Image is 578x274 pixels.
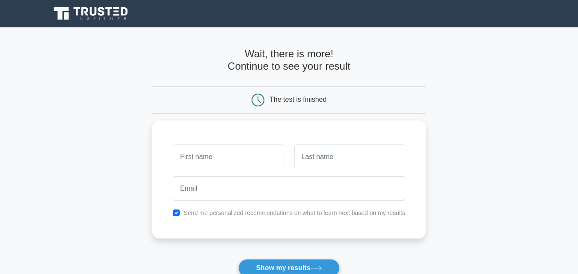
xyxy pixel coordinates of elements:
h4: Wait, there is more! Continue to see your result [152,48,426,73]
label: Send me personalized recommendations on what to learn next based on my results [184,209,405,216]
div: The test is finished [270,96,326,103]
input: Email [173,176,405,201]
input: Last name [294,144,405,169]
input: First name [173,144,284,169]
